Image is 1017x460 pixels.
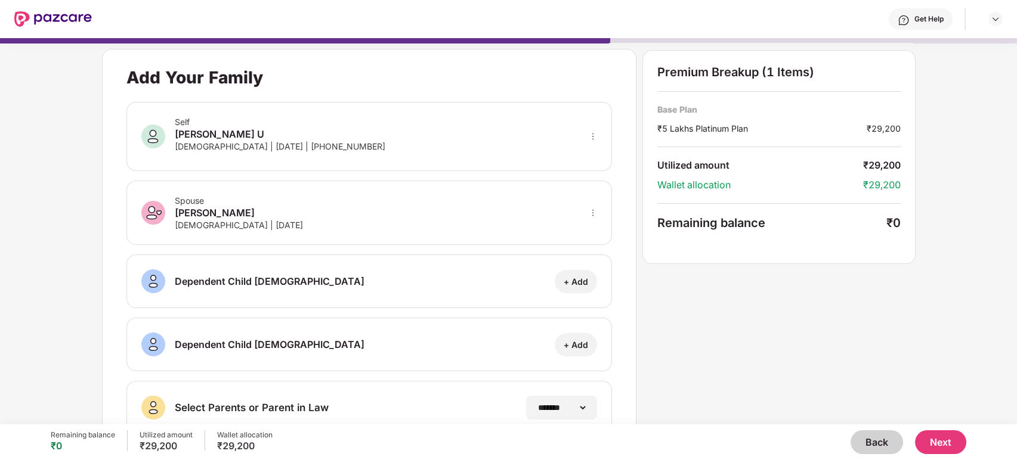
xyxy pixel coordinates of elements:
img: svg+xml;base64,PHN2ZyB3aWR0aD0iNDAiIGhlaWdodD0iNDAiIHZpZXdCb3g9IjAgMCA0MCA0MCIgZmlsbD0ibm9uZSIgeG... [141,201,165,225]
div: ₹29,200 [867,122,901,135]
div: Premium Breakup (1 Items) [657,65,900,79]
img: svg+xml;base64,PHN2ZyB3aWR0aD0iNDAiIGhlaWdodD0iNDAiIHZpZXdCb3g9IjAgMCA0MCA0MCIgZmlsbD0ibm9uZSIgeG... [141,125,165,148]
div: Get Help [914,14,944,24]
div: Dependent Child [DEMOGRAPHIC_DATA] [175,337,364,352]
div: ₹29,200 [863,179,901,191]
div: + Add [564,276,588,287]
div: [PERSON_NAME] [175,206,303,220]
div: + Add [564,339,588,350]
div: Self [175,117,385,127]
img: svg+xml;base64,PHN2ZyB3aWR0aD0iNDAiIGhlaWdodD0iNDAiIHZpZXdCb3g9IjAgMCA0MCA0MCIgZmlsbD0ibm9uZSIgeG... [141,396,165,419]
div: Remaining balance [657,216,886,230]
div: Spouse [175,195,303,206]
div: ₹0 [51,440,115,452]
div: ₹29,200 [863,159,901,172]
div: Utilized amount [140,430,193,440]
img: svg+xml;base64,PHN2ZyBpZD0iRHJvcGRvd24tMzJ4MzIiIHhtbG5zPSJodHRwOi8vd3d3LnczLm9yZy8yMDAwL3N2ZyIgd2... [991,14,1000,24]
div: [DEMOGRAPHIC_DATA] | [DATE] [175,220,303,230]
button: Back [851,430,903,454]
img: New Pazcare Logo [14,11,92,27]
div: Dependent Child [DEMOGRAPHIC_DATA] [175,274,364,288]
button: Next [915,430,966,454]
img: svg+xml;base64,PHN2ZyB3aWR0aD0iNDAiIGhlaWdodD0iNDAiIHZpZXdCb3g9IjAgMCA0MCA0MCIgZmlsbD0ibm9uZSIgeG... [141,269,165,293]
div: Add Your Family [126,67,263,88]
div: Wallet allocation [217,430,273,440]
div: Remaining balance [51,430,115,440]
div: [DEMOGRAPHIC_DATA] | [DATE] | [PHONE_NUMBER] [175,141,385,151]
div: ₹0 [886,216,901,230]
img: svg+xml;base64,PHN2ZyB3aWR0aD0iNDAiIGhlaWdodD0iNDAiIHZpZXdCb3g9IjAgMCA0MCA0MCIgZmlsbD0ibm9uZSIgeG... [141,332,165,356]
div: ₹29,200 [140,440,193,452]
span: more [589,132,597,141]
div: Select Parents or Parent in Law [175,401,329,414]
span: more [589,209,597,217]
div: Utilized amount [657,159,863,172]
img: svg+xml;base64,PHN2ZyBpZD0iSGVscC0zMngzMiIgeG1sbnM9Imh0dHA6Ly93d3cudzMub3JnLzIwMDAvc3ZnIiB3aWR0aD... [898,14,910,26]
div: [PERSON_NAME] U [175,127,385,141]
div: Wallet allocation [657,179,863,191]
div: Base Plan [657,104,900,115]
div: ₹29,200 [217,440,273,452]
div: ₹5 Lakhs Platinum Plan [657,122,866,135]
